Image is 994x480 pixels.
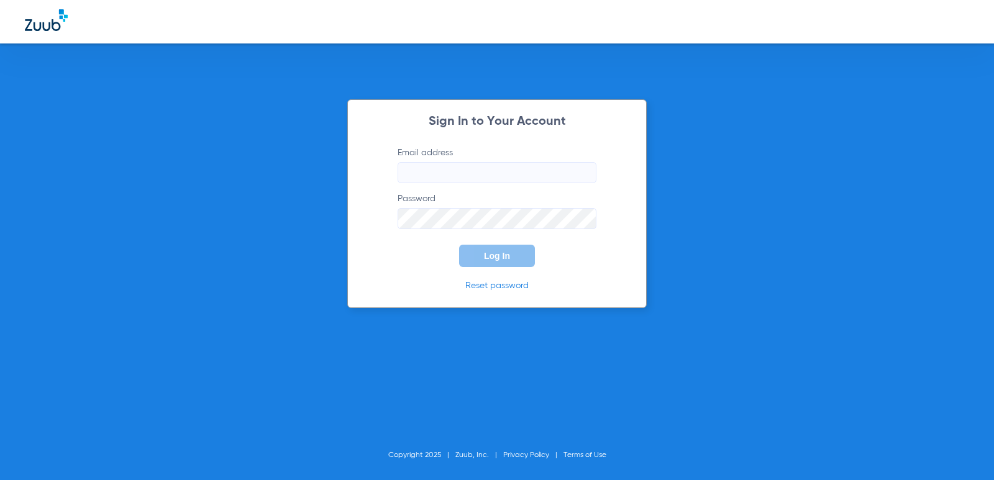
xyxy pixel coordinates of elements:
[398,147,596,183] label: Email address
[484,251,510,261] span: Log In
[465,281,529,290] a: Reset password
[398,192,596,229] label: Password
[563,451,606,459] a: Terms of Use
[379,115,615,128] h2: Sign In to Your Account
[459,245,535,267] button: Log In
[503,451,549,459] a: Privacy Policy
[388,449,455,461] li: Copyright 2025
[398,162,596,183] input: Email address
[455,449,503,461] li: Zuub, Inc.
[398,208,596,229] input: Password
[25,9,68,31] img: Zuub Logo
